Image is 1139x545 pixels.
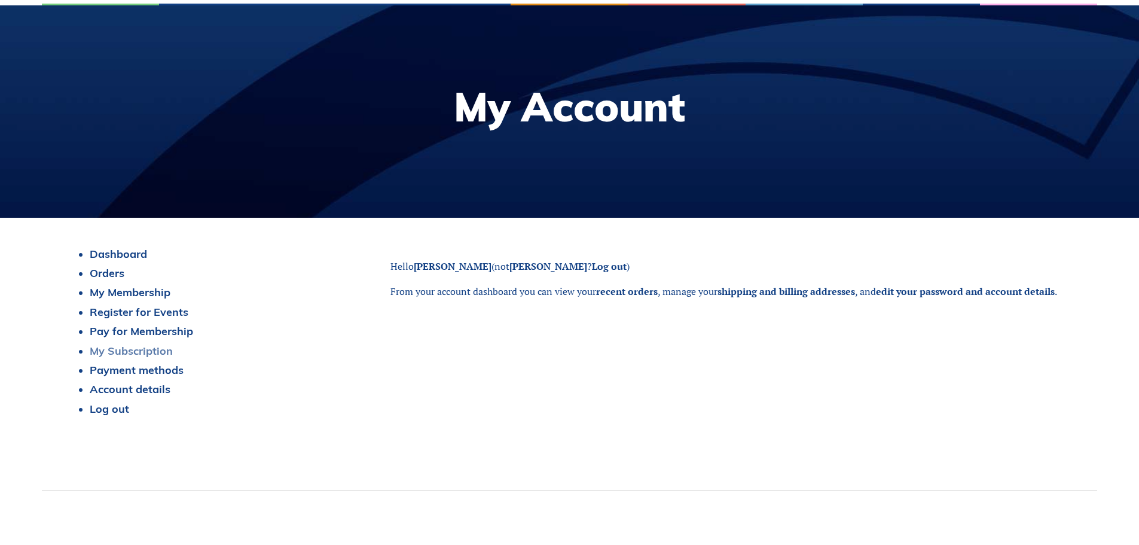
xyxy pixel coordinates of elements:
[876,285,1055,298] a: edit your password and account details
[90,266,124,280] a: Orders
[90,344,173,358] a: My Subscription
[592,260,627,273] a: Log out
[90,324,193,338] a: Pay for Membership
[390,260,1067,273] p: Hello (not ? )
[90,285,170,299] a: My Membership
[90,382,170,396] a: Account details
[509,260,587,273] strong: [PERSON_NAME]
[596,285,658,298] a: recent orders
[90,247,147,261] a: Dashboard
[414,260,491,273] strong: [PERSON_NAME]
[90,305,188,319] a: Register for Events
[390,285,1067,298] p: From your account dashboard you can view your , manage your , and .
[454,87,685,127] h1: My Account
[90,363,184,377] a: Payment methods
[717,285,855,298] a: shipping and billing addresses
[90,402,129,416] a: Log out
